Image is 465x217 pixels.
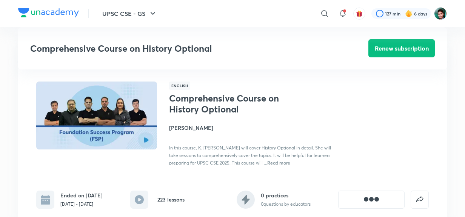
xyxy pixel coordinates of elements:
[169,145,331,166] span: In this course, K. [PERSON_NAME] will cover History Optional in detail. She will take sessions to...
[18,8,79,17] img: Company Logo
[356,10,363,17] img: avatar
[169,124,338,132] h4: [PERSON_NAME]
[353,8,365,20] button: avatar
[60,191,103,199] h6: Ended on [DATE]
[98,6,162,21] button: UPSC CSE - GS
[261,191,311,199] h6: 0 practices
[434,7,447,20] img: Avinash Gupta
[60,201,103,208] p: [DATE] - [DATE]
[18,8,79,19] a: Company Logo
[405,10,413,17] img: streak
[338,191,405,209] button: [object Object]
[261,201,311,208] p: 0 questions by educators
[35,81,158,150] img: Thumbnail
[30,43,326,54] h3: Comprehensive Course on History Optional
[169,93,293,115] h1: Comprehensive Course on History Optional
[368,39,435,57] button: Renew subscription
[157,195,185,203] h6: 223 lessons
[169,82,190,90] span: English
[411,191,429,209] button: false
[267,160,290,166] span: Read more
